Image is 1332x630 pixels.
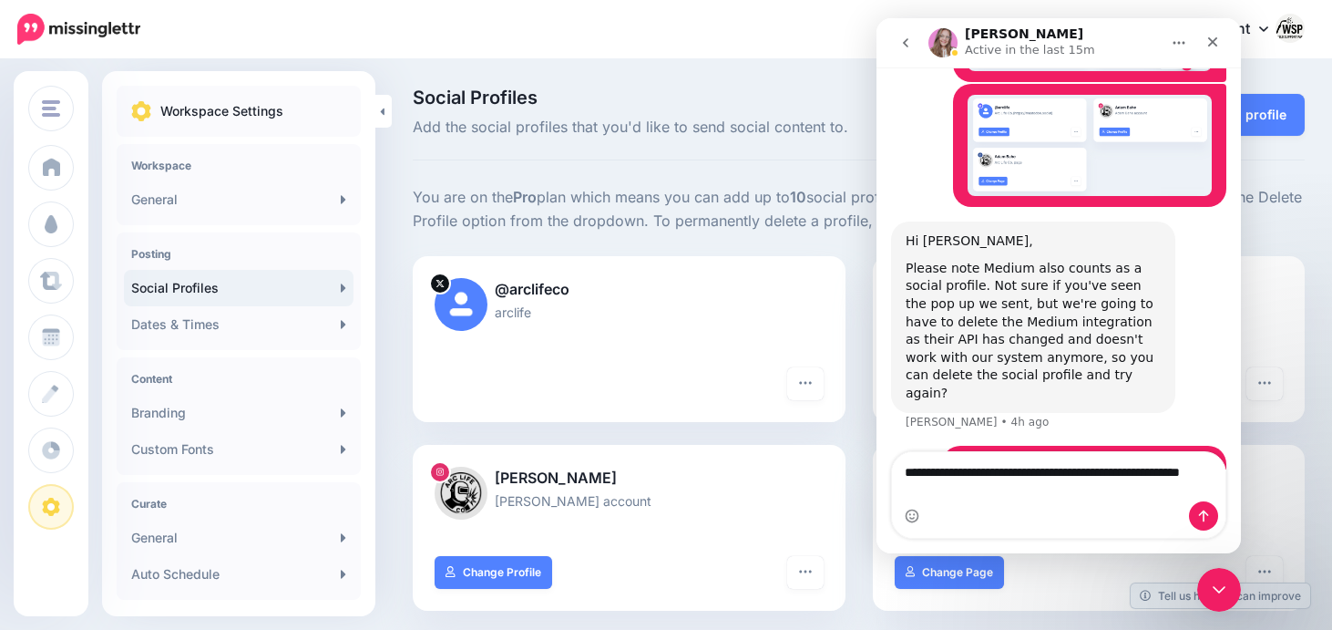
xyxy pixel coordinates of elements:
[1197,568,1241,612] iframe: Intercom live chat
[124,520,353,556] a: General
[413,88,999,107] span: Social Profiles
[513,188,537,206] b: Pro
[435,467,487,520] img: 540024721_17847713523553216_7466214685159382050_n-bsa154922.jpg
[1148,7,1305,52] a: My Account
[124,556,353,593] a: Auto Schedule
[435,302,824,323] p: arclife
[435,556,552,589] a: Change Profile
[124,395,353,431] a: Branding
[17,14,140,45] img: Missinglettr
[124,306,353,343] a: Dates & Times
[131,159,346,172] h4: Workspace
[131,497,346,511] h4: Curate
[1131,584,1310,608] a: Tell us how we can improve
[895,556,1005,589] a: Change Page
[131,101,151,121] img: settings.png
[413,116,999,139] span: Add the social profiles that you'd like to send social content to.
[790,188,806,206] b: 10
[435,278,487,331] img: user_default_image.png
[124,270,353,306] a: Social Profiles
[876,18,1241,553] iframe: Intercom live chat
[131,247,346,261] h4: Posting
[160,100,283,122] p: Workspace Settings
[124,431,353,468] a: Custom Fonts
[131,372,346,386] h4: Content
[124,181,353,218] a: General
[413,186,1305,233] p: You are on the plan which means you can add up to social profiles. To unlink a profile from this ...
[42,100,60,117] img: menu.png
[435,467,824,491] p: [PERSON_NAME]
[435,491,824,511] p: [PERSON_NAME] account
[435,278,824,302] p: @arclifeco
